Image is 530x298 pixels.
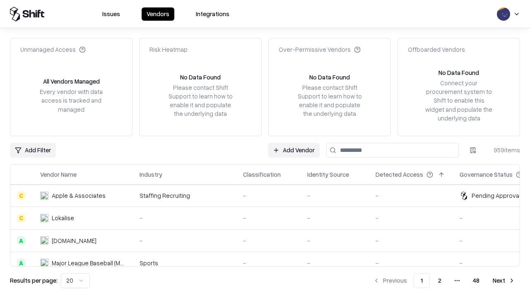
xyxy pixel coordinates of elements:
button: Add Filter [10,143,56,158]
div: Apple & Associates [52,191,106,200]
img: Apple & Associates [40,192,48,200]
div: Classification [243,170,281,179]
div: - [376,259,446,267]
div: - [376,214,446,222]
div: Sports [140,259,230,267]
div: - [243,236,294,245]
p: Results per page: [10,276,58,285]
div: Governance Status [460,170,513,179]
button: Integrations [191,7,234,21]
div: Over-Permissive Vendors [279,45,361,54]
div: No Data Found [438,68,479,77]
div: All Vendors Managed [43,77,100,86]
div: C [17,214,25,222]
img: pathfactory.com [40,236,48,245]
button: Next [488,273,520,288]
div: [DOMAIN_NAME] [52,236,96,245]
div: Detected Access [376,170,423,179]
div: 959 items [487,146,520,154]
button: Issues [97,7,125,21]
div: No Data Found [180,73,221,82]
div: - [376,236,446,245]
div: Lokalise [52,214,74,222]
button: 1 [414,273,430,288]
div: Industry [140,170,162,179]
div: Unmanaged Access [20,45,86,54]
div: Vendor Name [40,170,77,179]
div: - [307,191,362,200]
div: - [140,214,230,222]
div: Every vendor with data access is tracked and managed [37,87,106,113]
div: - [243,214,294,222]
img: Lokalise [40,214,48,222]
div: - [140,236,230,245]
div: - [307,236,362,245]
div: Staffing Recruiting [140,191,230,200]
div: Please contact Shift Support to learn how to enable it and populate the underlying data [166,83,235,118]
nav: pagination [368,273,520,288]
button: Vendors [142,7,174,21]
div: Offboarded Vendors [408,45,465,54]
div: - [243,191,294,200]
div: Identity Source [307,170,349,179]
div: C [17,192,25,200]
img: Major League Baseball (MLB) [40,259,48,267]
div: Please contact Shift Support to learn how to enable it and populate the underlying data [295,83,364,118]
div: No Data Found [309,73,350,82]
div: - [376,191,446,200]
div: - [307,259,362,267]
div: Major League Baseball (MLB) [52,259,126,267]
div: Pending Approval [472,191,520,200]
div: Connect your procurement system to Shift to enable this widget and populate the underlying data [424,79,493,123]
div: A [17,236,25,245]
button: 48 [466,273,486,288]
div: Risk Heatmap [149,45,188,54]
div: - [243,259,294,267]
button: 2 [431,273,448,288]
div: A [17,259,25,267]
a: Add Vendor [268,143,320,158]
div: - [307,214,362,222]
